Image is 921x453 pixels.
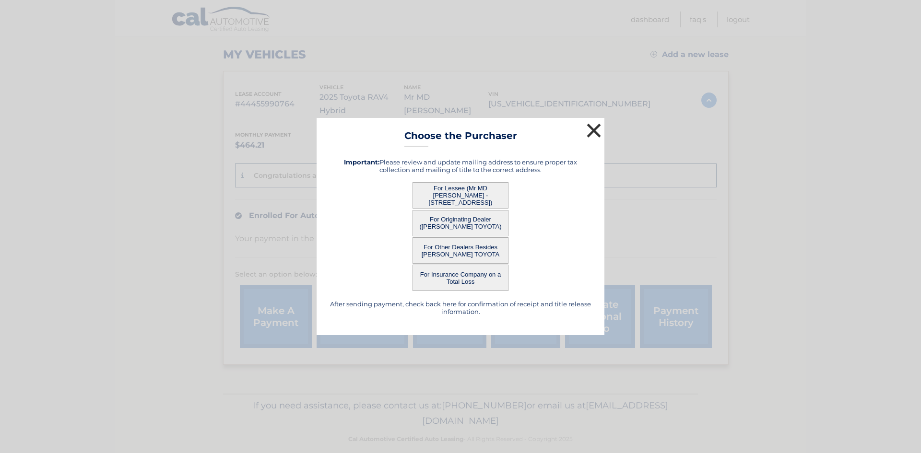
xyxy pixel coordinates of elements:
[584,121,603,140] button: ×
[413,237,508,264] button: For Other Dealers Besides [PERSON_NAME] TOYOTA
[344,158,379,166] strong: Important:
[329,300,592,315] h5: After sending payment, check back here for confirmation of receipt and title release information.
[413,182,508,209] button: For Lessee (Mr MD [PERSON_NAME] - [STREET_ADDRESS])
[413,265,508,291] button: For Insurance Company on a Total Loss
[404,130,517,147] h3: Choose the Purchaser
[329,158,592,174] h5: Please review and update mailing address to ensure proper tax collection and mailing of title to ...
[413,210,508,236] button: For Originating Dealer ([PERSON_NAME] TOYOTA)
